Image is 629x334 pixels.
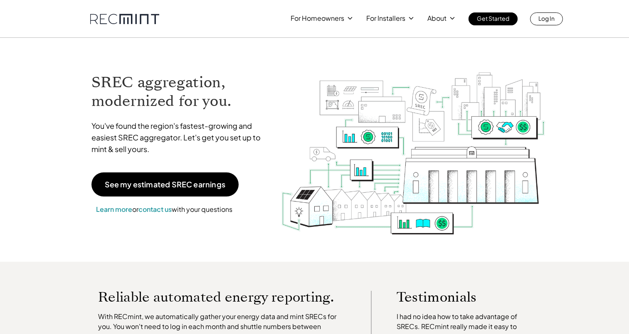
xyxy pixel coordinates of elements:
a: Log In [530,12,563,25]
p: or with your questions [91,204,237,215]
a: Get Started [469,12,518,25]
p: For Installers [366,12,405,24]
p: Reliable automated energy reporting. [98,291,346,303]
p: Get Started [477,12,509,24]
p: About [427,12,446,24]
h1: SREC aggregation, modernized for you. [91,73,269,111]
p: Log In [538,12,555,24]
p: See my estimated SREC earnings [105,181,225,188]
p: For Homeowners [291,12,344,24]
a: Learn more [96,205,132,214]
a: See my estimated SREC earnings [91,172,239,196]
p: Testimonials [397,291,520,303]
p: You've found the region's fastest-growing and easiest SREC aggregator. Let's get you set up to mi... [91,120,269,155]
img: RECmint value cycle [281,50,546,237]
a: contact us [138,205,172,214]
